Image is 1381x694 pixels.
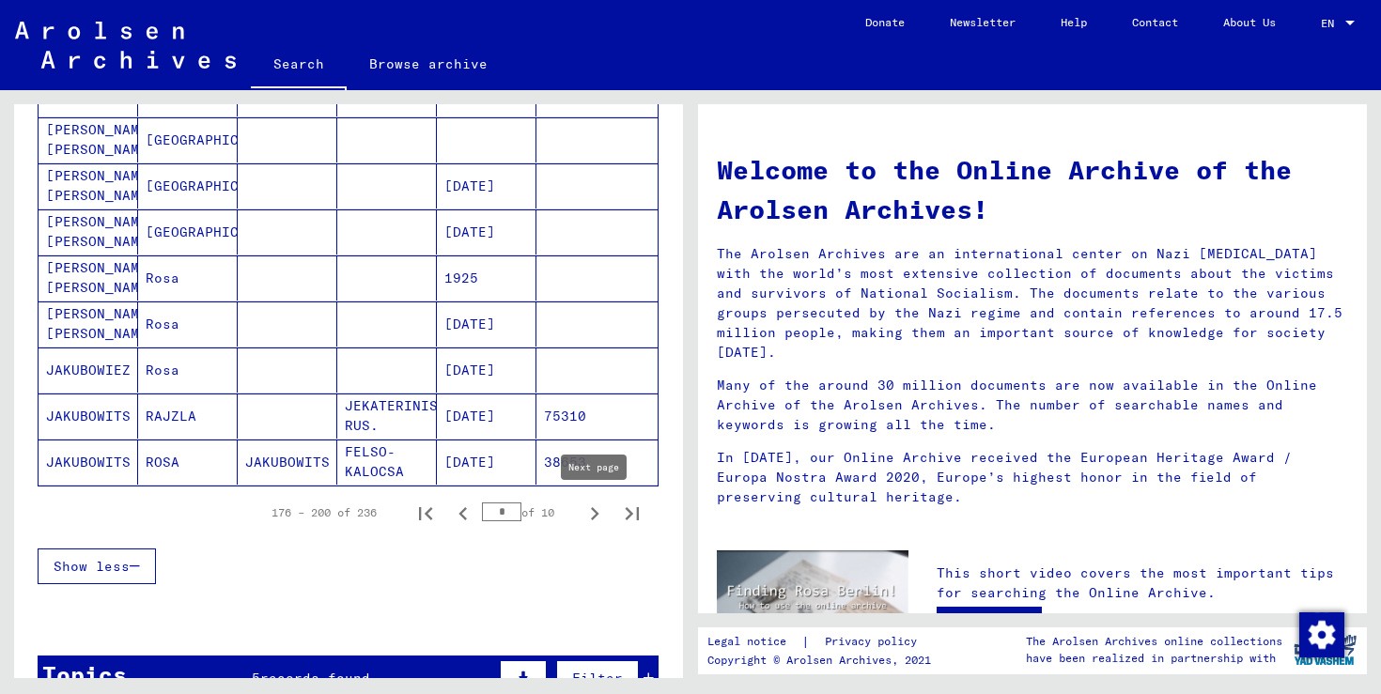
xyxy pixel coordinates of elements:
span: 5 [252,670,260,686]
span: Filter [572,670,623,686]
mat-cell: [GEOGRAPHIC_DATA] [138,209,238,254]
mat-cell: [PERSON_NAME] [PERSON_NAME] [39,117,138,162]
mat-cell: [PERSON_NAME] [PERSON_NAME] [39,163,138,208]
mat-cell: [PERSON_NAME] [PERSON_NAME] [39,301,138,347]
mat-cell: [DATE] [437,163,536,208]
div: of 10 [482,503,576,521]
mat-cell: Rosa [138,255,238,301]
div: 176 – 200 of 236 [272,504,377,521]
img: Arolsen_neg.svg [15,22,236,69]
p: Many of the around 30 million documents are now available in the Online Archive of the Arolsen Ar... [717,376,1348,435]
h1: Welcome to the Online Archive of the Arolsen Archives! [717,150,1348,229]
p: The Arolsen Archives online collections [1026,633,1282,650]
mat-cell: [DATE] [437,301,536,347]
mat-cell: [PERSON_NAME] [PERSON_NAME] [39,255,138,301]
mat-cell: [GEOGRAPHIC_DATA] [138,163,238,208]
p: Copyright © Arolsen Archives, 2021 [707,652,939,669]
mat-select-trigger: EN [1321,16,1334,30]
span: Show less [54,558,130,575]
mat-cell: JAKUBOWITS [39,440,138,485]
a: Search [251,41,347,90]
mat-cell: 75310 [536,393,658,439]
mat-cell: [DATE] [437,440,536,485]
p: This short video covers the most important tips for searching the Online Archive. [937,563,1348,603]
img: yv_logo.png [1290,626,1360,673]
button: First page [407,494,444,532]
a: Browse archive [347,41,510,86]
button: Previous page [444,494,482,532]
mat-cell: [DATE] [437,209,536,254]
img: video.jpg [717,550,908,655]
mat-cell: [GEOGRAPHIC_DATA] [138,117,238,162]
mat-cell: FELSO-KALOCSA [337,440,437,485]
button: Next page [576,494,613,532]
button: Last page [613,494,651,532]
mat-cell: [DATE] [437,347,536,393]
mat-cell: JAKUBOWIEZ [39,347,138,393]
p: have been realized in partnership with [1026,650,1282,667]
mat-cell: JAKUBOWITS [39,393,138,439]
img: Zustimmung ändern [1299,612,1344,657]
mat-cell: Rosa [138,301,238,347]
p: The Arolsen Archives are an international center on Nazi [MEDICAL_DATA] with the world’s most ext... [717,244,1348,362]
mat-cell: JAKUBOWITS [238,440,337,485]
p: In [DATE], our Online Archive received the European Heritage Award / Europa Nostra Award 2020, Eu... [717,448,1348,507]
mat-cell: Rosa [138,347,238,393]
span: records found [260,670,370,686]
mat-cell: 38653 [536,440,658,485]
mat-cell: [DATE] [437,393,536,439]
mat-cell: ROSA [138,440,238,485]
mat-cell: JEKATERINISVA, RUS. [337,393,437,439]
div: Topics [42,657,127,691]
button: Show less [38,548,156,584]
mat-cell: RAJZLA [138,393,238,439]
a: Legal notice [707,632,801,652]
a: Privacy policy [810,632,939,652]
mat-cell: [PERSON_NAME] [PERSON_NAME] [39,209,138,254]
div: | [707,632,939,652]
a: Open video [937,607,1042,644]
mat-cell: 1925 [437,255,536,301]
